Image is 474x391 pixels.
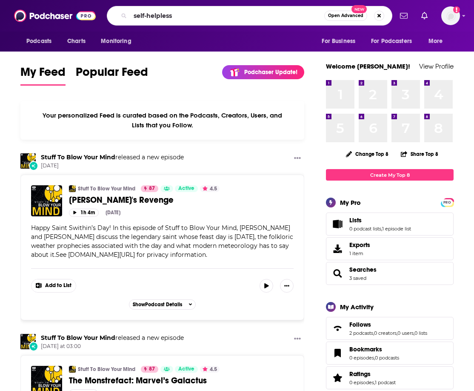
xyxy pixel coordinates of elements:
button: Open AdvancedNew [324,11,367,21]
a: Stuff To Blow Your Mind [41,153,115,161]
button: open menu [316,33,366,49]
a: 1 episode list [382,226,411,232]
button: Share Top 8 [400,146,439,162]
span: Bookmarks [349,345,382,353]
a: Lists [349,216,411,224]
a: Lists [329,218,346,230]
img: Stuff To Blow Your Mind [69,366,76,373]
a: 2 podcasts [349,330,373,336]
span: , [373,330,374,336]
div: [DATE] [106,210,120,216]
img: Podchaser - Follow, Share and Rate Podcasts [14,8,96,24]
a: Searches [349,266,377,273]
button: Show More Button [291,153,304,164]
span: Podcasts [26,35,51,47]
a: Active [175,366,198,373]
img: Stuff To Blow Your Mind [69,185,76,192]
button: open menu [95,33,142,49]
span: More [428,35,443,47]
span: Follows [349,321,371,328]
span: Logged in as Ashley_Beenen [441,6,460,25]
span: Popular Feed [76,65,148,84]
img: Stuff To Blow Your Mind [20,334,36,349]
a: View Profile [419,62,454,70]
img: Stuff To Blow Your Mind [20,153,36,169]
span: Exports [349,241,370,249]
span: [DATE] at 03:00 [41,343,184,350]
div: My Activity [340,303,374,311]
button: open menu [20,33,63,49]
a: Active [175,185,198,192]
a: 87 [141,185,158,192]
span: My Feed [20,65,66,84]
button: Change Top 8 [341,149,394,159]
a: Stuff To Blow Your Mind [41,334,115,342]
a: Bookmarks [329,347,346,359]
span: , [381,226,382,232]
a: 0 users [397,330,414,336]
span: , [374,379,375,385]
a: Show notifications dropdown [397,9,411,23]
a: Welcome [PERSON_NAME]! [326,62,410,70]
a: Charts [62,33,91,49]
a: Stuff To Blow Your Mind [78,185,135,192]
span: Open Advanced [328,14,363,18]
span: Lists [326,213,454,236]
span: Searches [326,262,454,285]
a: Saint Swithin's Revenge [31,185,62,216]
button: 4.5 [200,185,220,192]
span: The Monstrefact: Marvel’s Galactus [69,375,207,386]
span: PRO [442,199,452,206]
span: Exports [329,243,346,255]
span: Charts [67,35,86,47]
a: 1 podcast [375,379,396,385]
span: For Business [322,35,355,47]
div: My Pro [340,198,361,207]
div: New Episode [29,161,38,170]
button: 4.5 [200,366,220,373]
a: 0 episodes [349,379,374,385]
a: Stuff To Blow Your Mind [78,366,135,373]
a: The Monstrefact: Marvel’s Galactus [69,375,294,386]
a: 0 creators [374,330,397,336]
a: Follows [329,322,346,334]
a: Follows [349,321,427,328]
p: Podchaser Update! [244,69,297,76]
div: Search podcasts, credits, & more... [107,6,392,26]
svg: Add a profile image [453,6,460,13]
a: Bookmarks [349,345,399,353]
button: 1h 4m [69,209,99,217]
button: Show More Button [291,334,304,345]
span: Show Podcast Details [133,302,182,308]
h3: released a new episode [41,153,184,161]
span: Add to List [45,282,71,289]
a: Ratings [329,372,346,384]
div: Your personalized Feed is curated based on the Podcasts, Creators, Users, and Lists that you Follow. [20,101,304,140]
span: [DATE] [41,162,184,170]
a: 87 [141,366,158,373]
a: 3 saved [349,275,366,281]
span: For Podcasters [371,35,412,47]
h3: released a new episode [41,334,184,342]
a: Show notifications dropdown [418,9,431,23]
a: [PERSON_NAME]'s Revenge [69,195,294,205]
span: Ratings [349,370,371,378]
a: PRO [442,199,452,205]
button: open menu [365,33,424,49]
div: New Episode [29,342,38,351]
a: Searches [329,267,346,279]
span: Bookmarks [326,342,454,365]
span: Happy Saint Swithin’s Day! In this episode of Stuff to Blow Your Mind, [PERSON_NAME] and [PERSON_... [31,224,293,259]
button: Show More Button [31,279,76,292]
span: 87 [149,184,155,193]
a: Popular Feed [76,65,148,86]
a: 0 podcast lists [349,226,381,232]
span: Follows [326,317,454,340]
img: User Profile [441,6,460,25]
a: 0 lists [414,330,427,336]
